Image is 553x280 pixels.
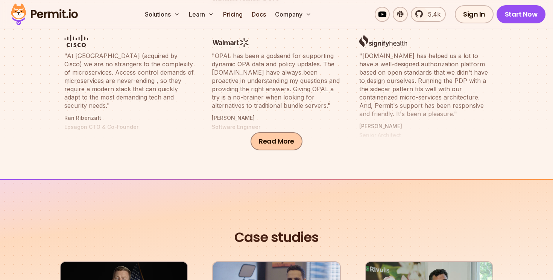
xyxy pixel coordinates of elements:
button: Read More [251,132,302,150]
img: logo [212,38,250,47]
img: logo [64,35,88,47]
img: logo [359,35,407,47]
img: Permit logo [8,2,81,27]
button: Company [272,7,314,22]
a: Pricing [220,7,246,22]
h2: Case studies [60,227,493,248]
a: Docs [249,7,269,22]
span: 5.4k [424,10,441,19]
blockquote: "[DOMAIN_NAME] has helped us a lot to have a well-designed authorization platform based on open s... [359,52,489,118]
a: Sign In [455,5,494,23]
button: Learn [186,7,217,22]
a: 5.4k [411,7,446,22]
a: Start Now [497,5,546,23]
blockquote: "At [GEOGRAPHIC_DATA] (acquired by Cisco) we are no strangers to the complexity of microservices.... [64,52,194,110]
blockquote: "OPAL has been a godsend for supporting dynamic OPA data and policy updates. The [DOMAIN_NAME] ha... [212,52,341,110]
button: Solutions [142,7,183,22]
